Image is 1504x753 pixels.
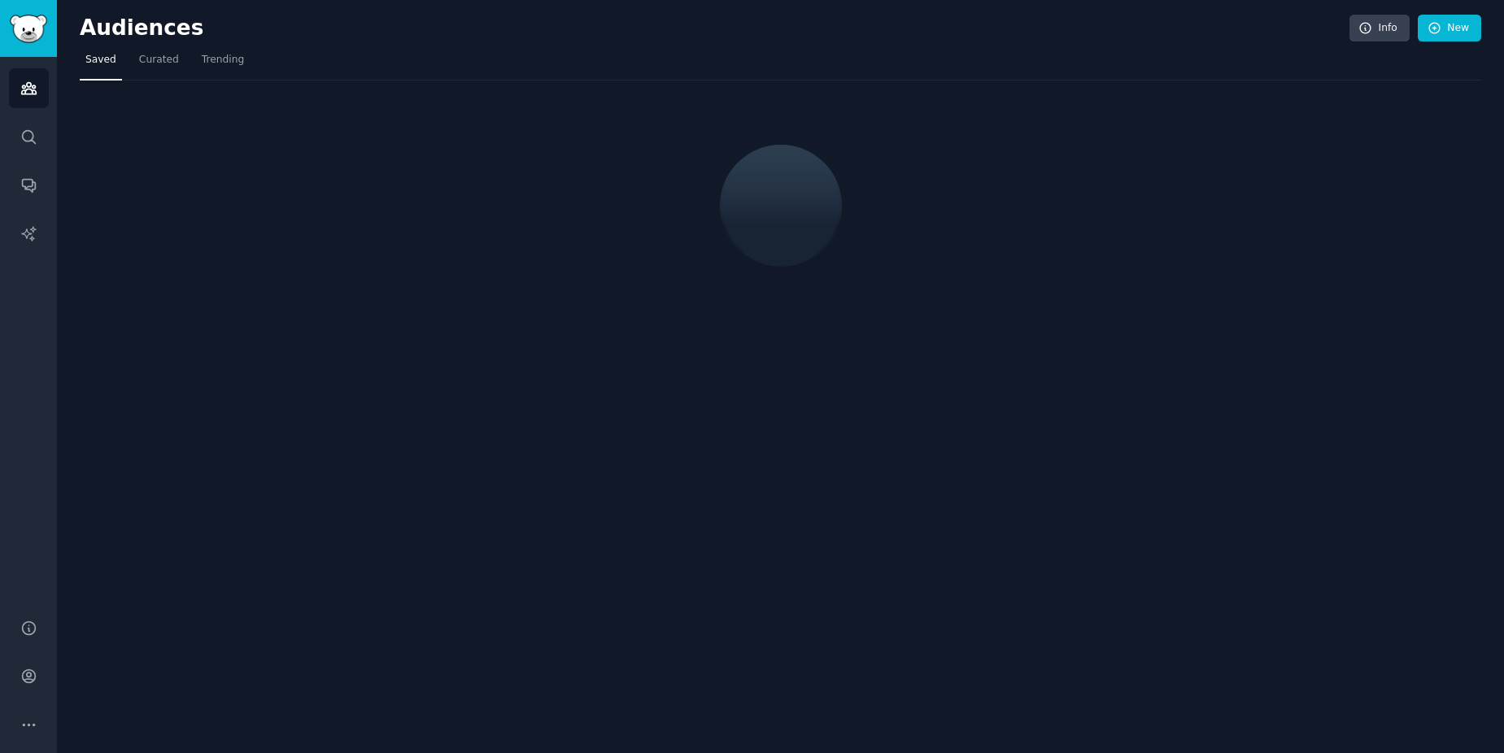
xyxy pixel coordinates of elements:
[1418,15,1481,42] a: New
[139,53,179,67] span: Curated
[85,53,116,67] span: Saved
[202,53,244,67] span: Trending
[133,47,185,81] a: Curated
[196,47,250,81] a: Trending
[10,15,47,43] img: GummySearch logo
[1349,15,1410,42] a: Info
[80,47,122,81] a: Saved
[80,15,1349,41] h2: Audiences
